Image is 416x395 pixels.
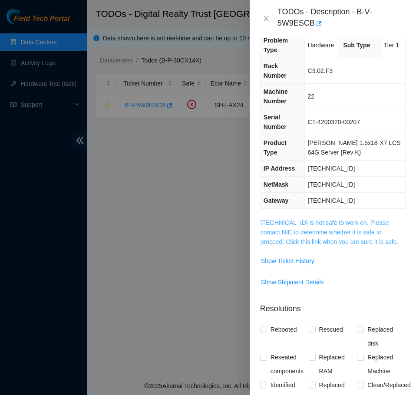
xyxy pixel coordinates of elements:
span: Replaced disk [364,323,406,350]
span: Machine Number [264,88,288,105]
span: Hardware [308,42,334,49]
span: CT-4200320-00207 [308,118,360,125]
span: Sub Type [343,42,370,49]
span: IP Address [264,165,295,172]
span: NetMask [264,181,289,188]
span: Serial Number [264,114,287,130]
button: Show Ticket History [261,254,315,268]
span: Replaced Machine [364,350,406,378]
span: close [263,15,270,22]
a: [TECHNICAL_ID] is not safe to work on. Please contact NIE to determine whether it is safe to proc... [261,219,398,245]
span: 22 [308,93,315,100]
span: [TECHNICAL_ID] [308,165,355,172]
span: Rescued [316,323,347,336]
span: Rebooted [267,323,300,336]
span: Rack Number [264,63,287,79]
span: [TECHNICAL_ID] [308,197,355,204]
span: Show Shipment Details [261,277,324,287]
span: Show Ticket History [261,256,314,266]
span: [PERSON_NAME] 1.5x18-X7 LCS 64G Server {Rev K} [308,139,401,156]
span: Reseated components [267,350,309,378]
span: Product Type [264,139,287,156]
span: [TECHNICAL_ID] [308,181,355,188]
button: Close [260,15,272,23]
div: TODOs - Description - B-V-5W9ESCB [277,7,406,30]
p: Resolutions [260,296,406,315]
span: Replaced RAM [316,350,357,378]
span: Tier 1 [384,42,399,49]
button: Show Shipment Details [261,275,324,289]
span: Gateway [264,197,289,204]
span: C3.02.F3 [308,67,333,74]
